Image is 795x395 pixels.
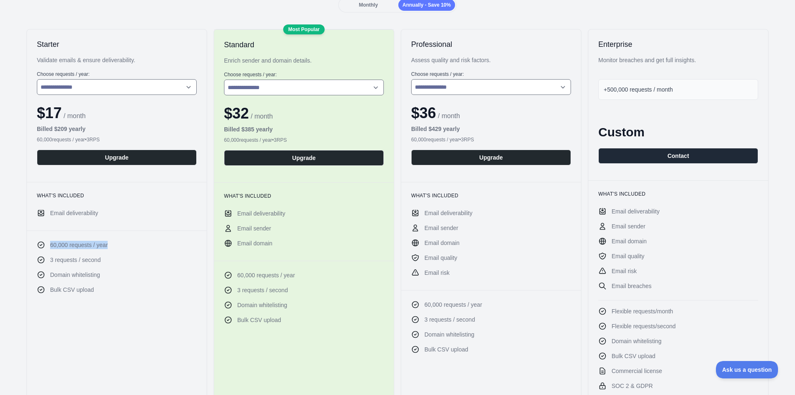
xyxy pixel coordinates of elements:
[224,137,384,143] div: 60,000 requests / year • 3 RPS
[224,150,384,166] button: Upgrade
[598,125,645,139] span: Custom
[598,148,758,164] button: Contact
[411,150,571,165] button: Upgrade
[716,361,778,378] iframe: Toggle Customer Support
[411,136,571,143] div: 60,000 requests / year • 3 RPS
